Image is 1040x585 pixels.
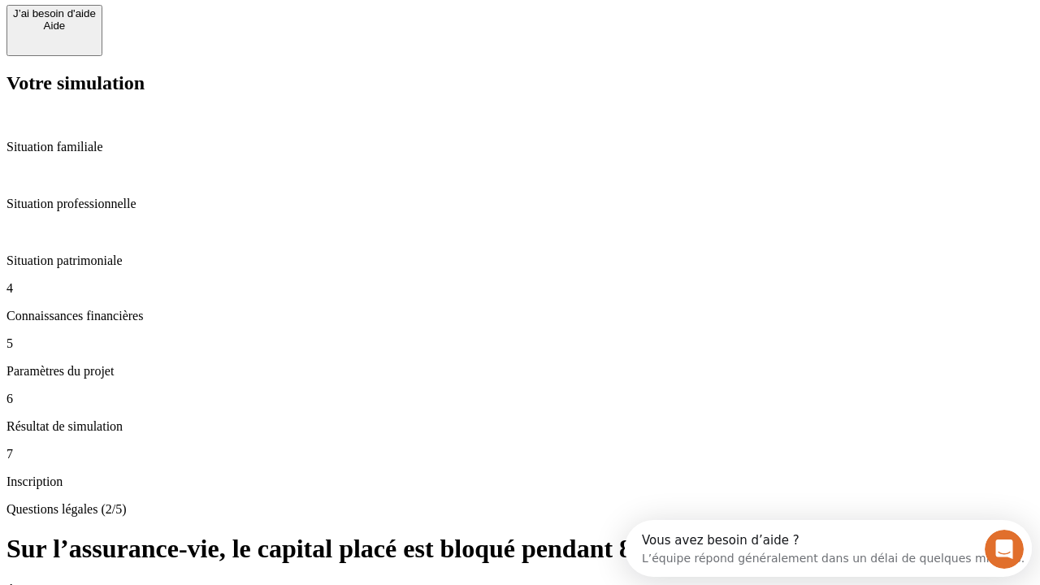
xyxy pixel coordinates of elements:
div: L’équipe répond généralement dans un délai de quelques minutes. [17,27,400,44]
p: Inscription [6,474,1033,489]
p: 5 [6,336,1033,351]
p: Questions légales (2/5) [6,502,1033,517]
p: 7 [6,447,1033,461]
p: Résultat de simulation [6,419,1033,434]
div: Ouvrir le Messenger Intercom [6,6,448,51]
div: Vous avez besoin d’aide ? [17,14,400,27]
p: Situation familiale [6,140,1033,154]
p: Situation professionnelle [6,197,1033,211]
div: Aide [13,19,96,32]
p: Situation patrimoniale [6,253,1033,268]
p: 4 [6,281,1033,296]
iframe: Intercom live chat discovery launcher [625,520,1032,577]
iframe: Intercom live chat [985,530,1024,569]
h1: Sur l’assurance-vie, le capital placé est bloqué pendant 8 ans ? [6,534,1033,564]
button: J’ai besoin d'aideAide [6,5,102,56]
p: Paramètres du projet [6,364,1033,379]
p: 6 [6,392,1033,406]
h2: Votre simulation [6,72,1033,94]
div: J’ai besoin d'aide [13,7,96,19]
p: Connaissances financières [6,309,1033,323]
